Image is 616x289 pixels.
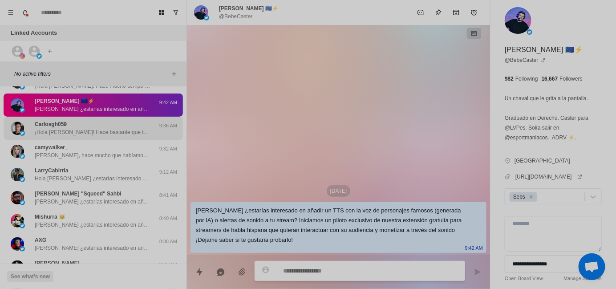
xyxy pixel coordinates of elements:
p: ¡Hola [PERSON_NAME]! Hace bastante que te había escrito, sólo quería confirmar si habías recibido... [35,128,150,136]
button: Quick replies [190,263,208,281]
p: [PERSON_NAME] ¿estarías interesado en añadir un TTS con la voz de personajes famosos (generada po... [35,198,150,206]
img: picture [194,5,208,20]
div: Open chat [579,253,605,280]
img: picture [11,168,24,181]
img: picture [20,246,25,252]
p: Followers [560,75,583,83]
img: picture [20,130,25,136]
p: [PERSON_NAME] 🇪🇺⚡ [505,45,583,55]
img: picture [204,15,209,20]
a: Manage Statuses [563,275,602,282]
img: picture [11,145,24,158]
p: [PERSON_NAME] ¿estarías interesado en añadir un TTS con la voz de personajes famosos (generada po... [35,244,150,252]
p: 8:41 AM [157,191,179,199]
p: 9:42 AM [157,99,179,106]
img: picture [505,7,531,34]
button: Show unread conversations [169,5,183,20]
img: picture [11,122,24,135]
button: Menu [4,5,18,20]
button: Mark as unread [412,4,430,21]
img: picture [11,98,24,112]
a: @BebeCaster [505,56,546,64]
img: picture [20,223,25,228]
p: LarryCabirria [35,167,68,175]
img: picture [20,84,25,90]
img: picture [11,261,24,274]
button: Add filters [169,69,179,79]
button: Add account [45,46,55,57]
button: Add reminder [465,4,483,21]
p: Mishurra 🐱 [35,213,65,221]
p: 9:32 AM [157,145,179,153]
p: camywalker_ [35,143,68,151]
img: picture [20,107,25,113]
img: picture [527,29,532,35]
p: [PERSON_NAME], hace mucho que habíamos hablado, sólo quería saber si tal vez en este momento sí e... [35,151,150,159]
button: Send message [469,263,486,281]
button: See what's new [7,271,53,282]
p: AXG [35,236,46,244]
p: [PERSON_NAME] 🇪🇺⚡ [219,4,279,12]
img: picture [20,200,25,205]
p: 9:12 AM [157,168,179,176]
p: [PERSON_NAME] ¿estarías interesado en añadir un TTS con la voz de personajes famosos (generada po... [35,221,150,229]
p: [PERSON_NAME] 🇪🇺⚡ [35,97,94,105]
p: @BebeCaster [219,12,253,20]
img: picture [20,177,25,182]
p: Linked Accounts [11,28,57,37]
div: Remove Sebs [527,192,536,202]
img: picture [11,214,24,228]
div: [PERSON_NAME] ¿estarías interesado en añadir un TTS con la voz de personajes famosos (generada po... [196,206,467,245]
a: [URL][DOMAIN_NAME] [515,173,583,181]
p: [PERSON_NAME] [35,259,80,267]
button: Add media [233,263,251,281]
img: picture [11,191,24,204]
p: Hola [PERSON_NAME] ¿estarías interesado en añadir un TTS con la voz de personajes famosos (genera... [35,175,150,183]
p: [GEOGRAPHIC_DATA] [515,157,570,165]
button: Reply with AI [212,263,230,281]
p: 8:38 AM [157,238,179,245]
div: Sebs [511,192,527,202]
p: [DATE] [327,185,351,197]
p: [PERSON_NAME] ¿estarías interesado en añadir un TTS con la voz de personajes famosos (generada po... [35,105,150,113]
img: picture [20,53,25,59]
p: 8:40 AM [157,215,179,222]
p: No active filters [14,70,169,78]
button: Notifications [18,5,32,20]
p: 8:36 AM [157,261,179,269]
button: Board View [154,5,169,20]
button: Pin [430,4,447,21]
a: Open Board View [505,275,543,282]
p: 16,667 [542,75,558,83]
p: Following [515,75,538,83]
img: picture [11,237,24,251]
button: Archive [447,4,465,21]
img: picture [20,154,25,159]
img: picture [36,53,42,59]
p: Carlosgh059 [35,120,67,128]
p: 9:36 AM [157,122,179,130]
p: Un chaval que le grita a la pantalla. Graduado en Derecho. Caster para @LVPes. Solía salir en @es... [505,94,602,142]
p: 982 [505,75,514,83]
p: 9:42 AM [465,243,483,253]
p: [PERSON_NAME] "Squeed" Sahbi [35,190,122,198]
